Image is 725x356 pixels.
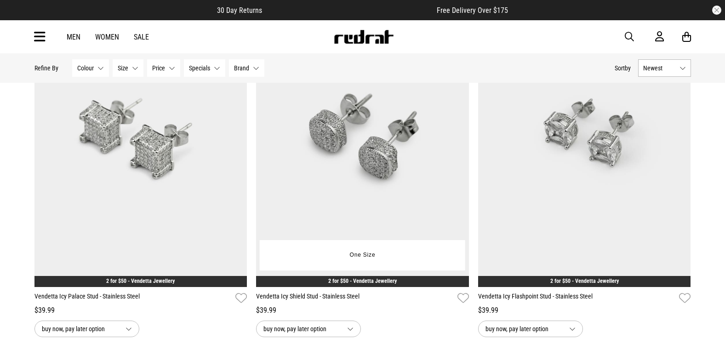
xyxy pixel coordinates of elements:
[638,59,691,77] button: Newest
[437,6,508,15] span: Free Delivery Over $175
[67,33,80,41] a: Men
[118,64,128,72] span: Size
[234,64,249,72] span: Brand
[189,64,210,72] span: Specials
[217,6,262,15] span: 30 Day Returns
[263,323,340,334] span: buy now, pay later option
[625,64,631,72] span: by
[478,292,676,305] a: Vendetta Icy Flashpoint Stud - Stainless Steel
[72,59,109,77] button: Colour
[34,292,232,305] a: Vendetta Icy Palace Stud - Stainless Steel
[643,64,676,72] span: Newest
[550,278,619,284] a: 2 for $50 - Vendetta Jewellery
[478,321,583,337] button: buy now, pay later option
[95,33,119,41] a: Women
[280,6,418,15] iframe: Customer reviews powered by Trustpilot
[256,305,469,316] div: $39.99
[256,292,454,305] a: Vendetta Icy Shield Stud - Stainless Steel
[152,64,165,72] span: Price
[77,64,94,72] span: Colour
[113,59,143,77] button: Size
[34,64,58,72] p: Refine By
[106,278,175,284] a: 2 for $50 - Vendetta Jewellery
[34,321,139,337] button: buy now, pay later option
[333,30,394,44] img: Redrat logo
[478,305,691,316] div: $39.99
[147,59,180,77] button: Price
[184,59,225,77] button: Specials
[134,33,149,41] a: Sale
[256,321,361,337] button: buy now, pay later option
[615,63,631,74] button: Sortby
[229,59,264,77] button: Brand
[343,247,382,264] button: One Size
[485,323,562,334] span: buy now, pay later option
[328,278,397,284] a: 2 for $50 - Vendetta Jewellery
[42,323,118,334] span: buy now, pay later option
[7,4,35,31] button: Open LiveChat chat widget
[34,305,247,316] div: $39.99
